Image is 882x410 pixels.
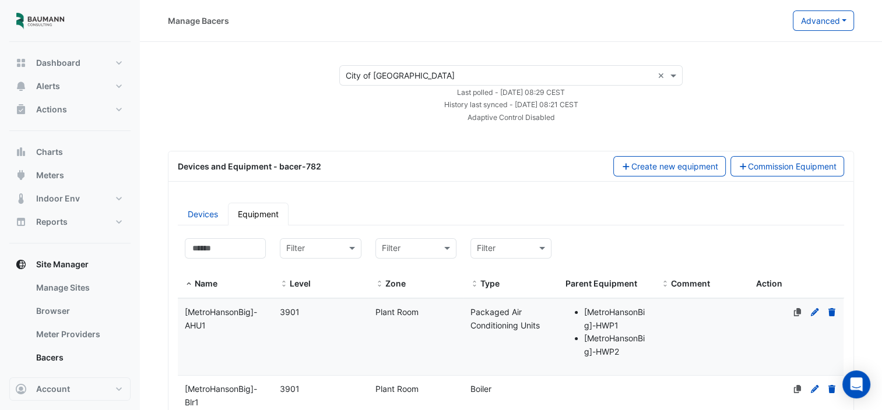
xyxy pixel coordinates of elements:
[457,88,565,97] small: Mon 11-Aug-2025 01:29 CDT
[280,384,300,394] span: 3901
[375,307,419,317] span: Plant Room
[480,278,500,288] span: Type
[36,169,64,181] span: Meters
[470,280,479,289] span: Type
[15,80,27,92] app-icon: Alerts
[36,193,80,204] span: Indoor Env
[827,307,837,317] a: Delete
[468,113,555,122] small: Adaptive Control Disabled
[9,377,131,401] button: Account
[584,332,646,359] li: [MetroHansonBig]-HWP2
[385,278,406,288] span: Zone
[27,323,131,346] a: Meter Providers
[792,384,803,394] a: BACnet disabled on Bacer
[9,98,131,121] button: Actions
[730,156,845,176] button: Commission Equipment
[36,146,63,158] span: Charts
[756,278,782,288] span: Action
[9,51,131,75] button: Dashboard
[613,156,726,176] button: Create new equipment
[15,169,27,181] app-icon: Meters
[658,69,667,82] span: Clear
[810,384,820,394] a: Edit
[470,384,491,394] span: Boiler
[171,160,606,172] div: Devices and Equipment - bacer-782
[9,164,131,187] button: Meters
[15,216,27,228] app-icon: Reports
[660,280,669,289] span: Comment
[280,280,288,289] span: Level
[470,307,540,330] span: Packaged Air Conditioning Units
[444,100,578,109] small: Mon 11-Aug-2025 01:21 CDT
[842,370,870,398] div: Open Intercom Messenger
[9,253,131,276] button: Site Manager
[290,278,311,288] span: Level
[178,203,228,225] a: Devices
[565,278,637,288] span: Parent Equipment
[9,210,131,234] button: Reports
[195,278,217,288] span: Name
[15,57,27,69] app-icon: Dashboard
[375,384,419,394] span: Plant Room
[584,306,646,333] li: [MetroHansonBig]-HWP1
[14,9,66,33] img: Company Logo
[9,140,131,164] button: Charts
[670,278,709,288] span: Comment
[185,280,193,289] span: Name
[185,307,257,330] span: [MetroHansonBig]-AHU1
[185,384,257,407] span: [MetroHansonBig]-Blr1
[36,104,67,115] span: Actions
[9,75,131,98] button: Alerts
[36,80,60,92] span: Alerts
[375,280,384,289] span: Zone
[827,384,837,394] a: Delete
[27,346,131,369] a: Bacers
[36,259,89,270] span: Site Manager
[36,216,68,228] span: Reports
[27,299,131,323] a: Browser
[9,187,131,210] button: Indoor Env
[810,307,820,317] a: Edit
[15,104,27,115] app-icon: Actions
[15,193,27,204] app-icon: Indoor Env
[793,10,854,31] button: Advanced
[792,307,803,317] a: BACnet disabled on Bacer
[27,369,131,393] a: Virtual Collectors
[228,203,289,225] a: Equipment
[15,146,27,158] app-icon: Charts
[168,15,229,27] div: Manage Bacers
[36,383,70,395] span: Account
[27,276,131,299] a: Manage Sites
[280,307,300,317] span: 3901
[15,259,27,270] app-icon: Site Manager
[36,57,80,69] span: Dashboard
